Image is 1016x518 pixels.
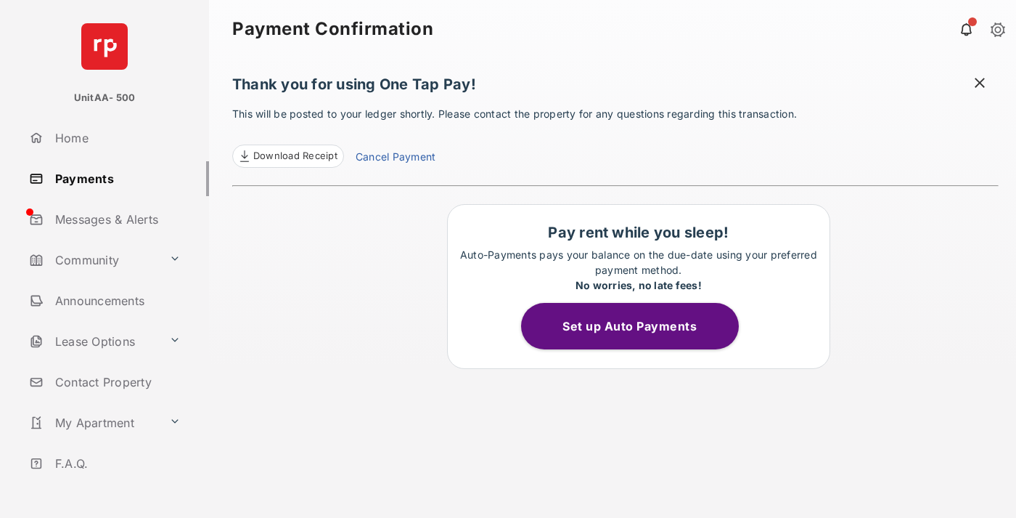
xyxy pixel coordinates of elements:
a: Contact Property [23,365,209,400]
a: Community [23,243,163,278]
a: Payments [23,161,209,196]
a: F.A.Q. [23,446,209,481]
span: Download Receipt [253,149,337,163]
a: Cancel Payment [356,149,435,168]
a: Home [23,121,209,155]
div: No worries, no late fees! [455,278,822,293]
a: Announcements [23,283,209,318]
button: Set up Auto Payments [521,303,739,349]
p: UnitAA- 500 [74,91,136,105]
p: Auto-Payments pays your balance on the due-date using your preferred payment method. [455,247,822,293]
a: My Apartment [23,405,163,440]
a: Set up Auto Payments [521,319,756,333]
h1: Pay rent while you sleep! [455,224,822,241]
img: svg+xml;base64,PHN2ZyB4bWxucz0iaHR0cDovL3d3dy53My5vcmcvMjAwMC9zdmciIHdpZHRoPSI2NCIgaGVpZ2h0PSI2NC... [81,23,128,70]
strong: Payment Confirmation [232,20,433,38]
a: Lease Options [23,324,163,359]
h1: Thank you for using One Tap Pay! [232,76,999,100]
a: Messages & Alerts [23,202,209,237]
a: Download Receipt [232,145,344,168]
p: This will be posted to your ledger shortly. Please contact the property for any questions regardi... [232,106,999,168]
